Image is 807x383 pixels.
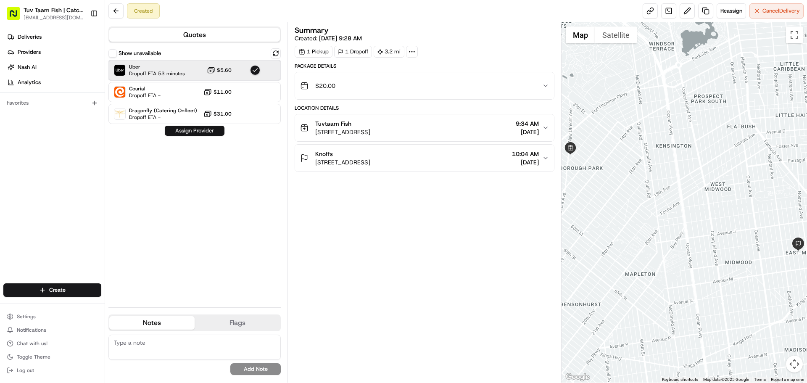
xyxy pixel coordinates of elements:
[109,316,195,330] button: Notes
[516,119,539,128] span: 9:34 AM
[315,128,370,136] span: [STREET_ADDRESS]
[119,50,161,57] label: Show unavailable
[295,105,554,111] div: Location Details
[24,14,84,21] button: [EMAIL_ADDRESS][DOMAIN_NAME]
[203,88,232,96] button: $11.00
[68,119,138,134] a: 💻API Documentation
[295,114,554,141] button: Tuvtaam Fish[STREET_ADDRESS]9:34 AM[DATE]
[762,7,800,15] span: Cancel Delivery
[109,28,280,42] button: Quotes
[295,72,554,99] button: $20.00
[3,3,87,24] button: Tuv Taam Fish | Catch & Co.[EMAIL_ADDRESS][DOMAIN_NAME]
[786,26,803,43] button: Toggle fullscreen view
[334,46,372,58] div: 1 Dropoff
[17,122,64,130] span: Knowledge Base
[703,377,749,382] span: Map data ©2025 Google
[749,3,804,18] button: CancelDelivery
[129,107,197,114] span: Dragonfly (Catering Onfleet)
[207,66,232,74] button: $5.60
[17,327,46,333] span: Notifications
[771,377,804,382] a: Report a map error
[595,26,637,43] button: Show satellite imagery
[315,150,333,158] span: Knoffs
[295,46,332,58] div: 1 Pickup
[214,89,232,95] span: $11.00
[18,63,37,71] span: Nash AI
[129,92,161,99] span: Dropoff ETA -
[564,372,591,383] a: Open this area in Google Maps (opens a new window)
[214,111,232,117] span: $31.00
[203,110,232,118] button: $31.00
[566,26,595,43] button: Show street map
[24,6,84,14] button: Tuv Taam Fish | Catch & Co.
[129,114,188,121] span: Dropoff ETA -
[3,351,101,363] button: Toggle Theme
[8,80,24,95] img: 1736555255976-a54dd68f-1ca7-489b-9aae-adbdc363a1c4
[3,365,101,376] button: Log out
[22,54,139,63] input: Clear
[143,83,153,93] button: Start new chat
[295,26,329,34] h3: Summary
[516,128,539,136] span: [DATE]
[8,8,25,25] img: Nash
[8,34,153,47] p: Welcome 👋
[315,158,370,166] span: [STREET_ADDRESS]
[295,145,554,172] button: Knoffs[STREET_ADDRESS]10:04 AM[DATE]
[720,7,742,15] span: Reassign
[3,283,101,297] button: Create
[5,119,68,134] a: 📗Knowledge Base
[295,63,554,69] div: Package Details
[114,87,125,98] img: Courial
[18,33,42,41] span: Deliveries
[17,367,34,374] span: Log out
[3,76,105,89] a: Analytics
[17,354,50,360] span: Toggle Theme
[59,142,102,149] a: Powered byPylon
[3,61,105,74] a: Nash AI
[84,143,102,149] span: Pylon
[129,70,185,77] span: Dropoff ETA 53 minutes
[295,34,362,42] span: Created:
[717,3,746,18] button: Reassign
[754,377,766,382] a: Terms (opens in new tab)
[79,122,135,130] span: API Documentation
[374,46,404,58] div: 3.2 mi
[319,34,362,42] span: [DATE] 9:28 AM
[17,340,47,347] span: Chat with us!
[315,119,351,128] span: Tuvtaam Fish
[129,63,185,70] span: Uber
[165,126,224,136] button: Assign Provider
[17,313,36,320] span: Settings
[3,96,101,110] div: Favorites
[512,158,539,166] span: [DATE]
[662,377,698,383] button: Keyboard shortcuts
[195,316,280,330] button: Flags
[114,108,125,119] img: Dragonfly (Catering Onfleet)
[49,286,66,294] span: Create
[3,324,101,336] button: Notifications
[217,67,232,74] span: $5.60
[114,65,125,76] img: Uber
[29,80,138,89] div: Start new chat
[18,79,41,86] span: Analytics
[8,123,15,129] div: 📗
[71,123,78,129] div: 💻
[129,85,161,92] span: Courial
[3,45,105,59] a: Providers
[3,311,101,322] button: Settings
[3,338,101,349] button: Chat with us!
[786,356,803,372] button: Map camera controls
[18,48,41,56] span: Providers
[3,30,105,44] a: Deliveries
[512,150,539,158] span: 10:04 AM
[29,89,106,95] div: We're available if you need us!
[564,372,591,383] img: Google
[315,82,335,90] span: $20.00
